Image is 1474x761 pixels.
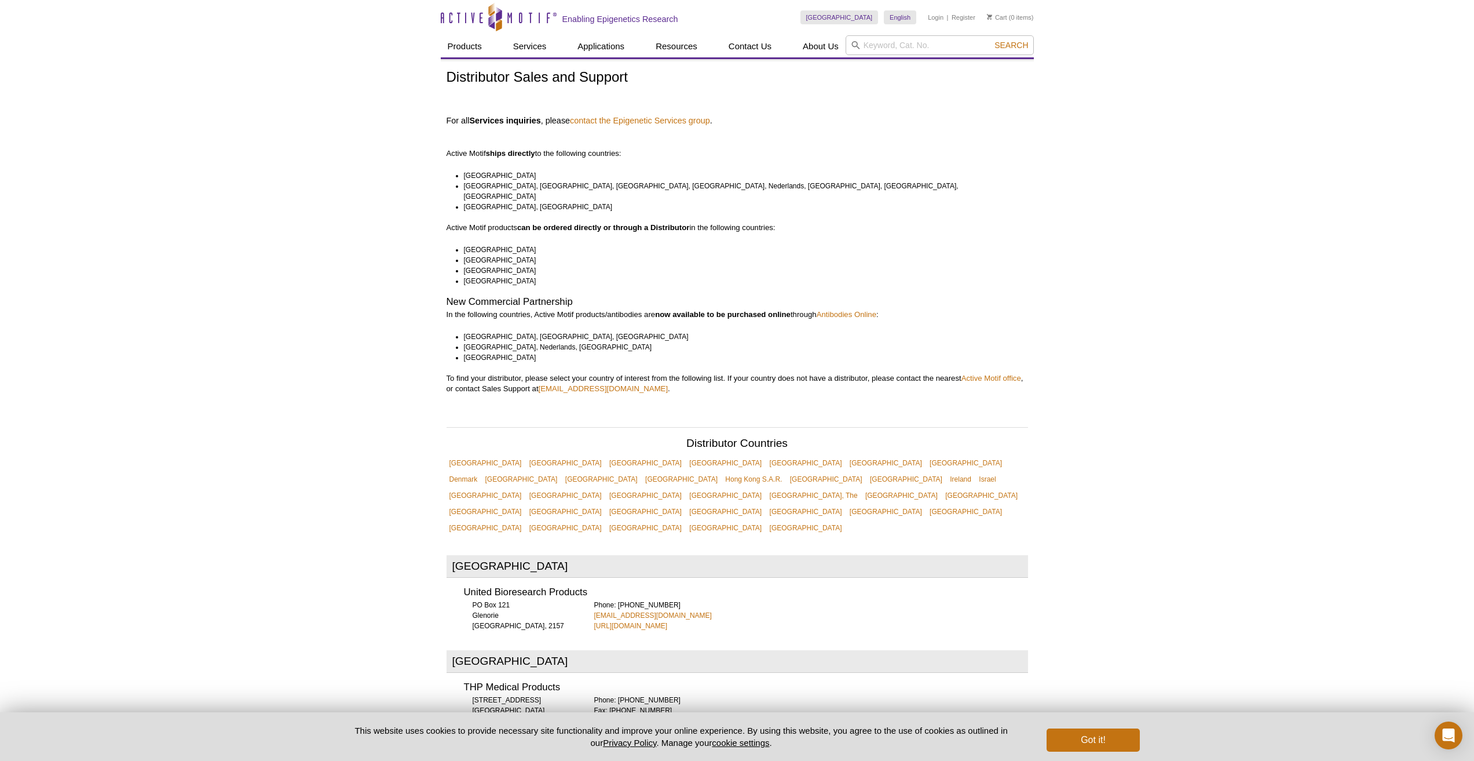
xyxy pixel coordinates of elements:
[464,332,1018,342] li: [GEOGRAPHIC_DATA], [GEOGRAPHIC_DATA], [GEOGRAPHIC_DATA]
[464,695,580,726] div: [STREET_ADDRESS] [GEOGRAPHIC_DATA] A-1210
[987,13,1007,21] a: Cart
[464,588,1028,598] h3: United Bioresearch Products
[767,520,845,536] a: [GEOGRAPHIC_DATA]
[987,14,992,20] img: Your Cart
[927,455,1005,471] a: [GEOGRAPHIC_DATA]
[464,202,1018,212] li: [GEOGRAPHIC_DATA], [GEOGRAPHIC_DATA]
[994,41,1028,50] span: Search
[942,487,1021,504] a: [GEOGRAPHIC_DATA]
[767,504,845,520] a: [GEOGRAPHIC_DATA]
[464,181,1018,202] li: [GEOGRAPHIC_DATA], [GEOGRAPHIC_DATA], [GEOGRAPHIC_DATA], [GEOGRAPHIC_DATA], Nederlands, [GEOGRAPH...
[506,35,554,57] a: Services
[712,738,769,748] button: cookie settings
[927,504,1005,520] a: [GEOGRAPHIC_DATA]
[655,310,791,319] strong: now available to be purchased online
[447,438,1028,452] h2: Distributor Countries
[722,35,778,57] a: Contact Us
[928,13,943,21] a: Login
[447,650,1028,673] h2: [GEOGRAPHIC_DATA]
[603,738,656,748] a: Privacy Policy
[464,352,1018,363] li: [GEOGRAPHIC_DATA]
[686,487,765,504] a: [GEOGRAPHIC_DATA]
[570,115,710,126] a: contact the Epigenetic Services group
[686,520,765,536] a: [GEOGRAPHIC_DATA]
[526,487,605,504] a: [GEOGRAPHIC_DATA]
[526,455,605,471] a: [GEOGRAPHIC_DATA]
[447,310,1028,320] p: In the following countries, Active Motif products/antibodies are through :
[464,255,1018,265] li: [GEOGRAPHIC_DATA]
[787,471,865,487] a: [GEOGRAPHIC_DATA]
[594,621,668,631] a: [URL][DOMAIN_NAME]
[464,276,1018,286] li: [GEOGRAPHIC_DATA]
[800,10,879,24] a: [GEOGRAPHIC_DATA]
[526,520,605,536] a: [GEOGRAPHIC_DATA]
[517,223,690,232] strong: can be ordered directly or through a Distributor
[594,695,1028,737] div: Phone: [PHONE_NUMBER] Fax: [PHONE_NUMBER]
[991,40,1032,50] button: Search
[594,600,1028,631] div: Phone: [PHONE_NUMBER]
[847,504,925,520] a: [GEOGRAPHIC_DATA]
[1047,729,1139,752] button: Got it!
[526,504,605,520] a: [GEOGRAPHIC_DATA]
[447,487,525,504] a: [GEOGRAPHIC_DATA]
[817,310,876,319] a: Antibodies Online
[447,297,1028,307] h2: New Commercial Partnership
[562,14,678,24] h2: Enabling Epigenetics Research
[686,504,765,520] a: [GEOGRAPHIC_DATA]
[642,471,720,487] a: [GEOGRAPHIC_DATA]
[606,455,685,471] a: [GEOGRAPHIC_DATA]
[867,471,945,487] a: [GEOGRAPHIC_DATA]
[594,610,712,621] a: [EMAIL_ADDRESS][DOMAIN_NAME]
[562,471,641,487] a: [GEOGRAPHIC_DATA]
[947,471,974,487] a: Ireland
[862,487,941,504] a: [GEOGRAPHIC_DATA]
[606,520,685,536] a: [GEOGRAPHIC_DATA]
[464,683,1028,693] h3: THP Medical Products
[447,455,525,471] a: [GEOGRAPHIC_DATA]
[606,487,685,504] a: [GEOGRAPHIC_DATA]
[464,170,1018,181] li: [GEOGRAPHIC_DATA]
[482,471,561,487] a: [GEOGRAPHIC_DATA]
[767,455,845,471] a: [GEOGRAPHIC_DATA]
[686,455,765,471] a: [GEOGRAPHIC_DATA]
[335,724,1028,749] p: This website uses cookies to provide necessary site functionality and improve your online experie...
[447,373,1028,394] p: To find your distributor, please select your country of interest from the following list. If your...
[952,13,975,21] a: Register
[722,471,785,487] a: Hong Kong S.A.R.
[846,35,1034,55] input: Keyword, Cat. No.
[961,374,1021,383] a: Active Motif office
[464,342,1018,352] li: [GEOGRAPHIC_DATA], Nederlands, [GEOGRAPHIC_DATA]
[486,149,535,158] strong: ships directly
[447,70,1028,86] h1: Distributor Sales and Support
[464,265,1018,276] li: [GEOGRAPHIC_DATA]
[847,455,925,471] a: [GEOGRAPHIC_DATA]
[447,520,525,536] a: [GEOGRAPHIC_DATA]
[447,223,1028,233] p: Active Motif products in the following countries:
[469,116,540,125] strong: Services inquiries
[987,10,1034,24] li: (0 items)
[606,504,685,520] a: [GEOGRAPHIC_DATA]
[441,35,489,57] a: Products
[884,10,916,24] a: English
[464,600,580,631] div: PO Box 121 Glenorie [GEOGRAPHIC_DATA], 2157
[447,471,481,487] a: Denmark
[649,35,704,57] a: Resources
[947,10,949,24] li: |
[464,245,1018,255] li: [GEOGRAPHIC_DATA]
[447,115,1028,126] h4: For all , please .
[976,471,998,487] a: Israel
[570,35,631,57] a: Applications
[539,384,668,393] a: [EMAIL_ADDRESS][DOMAIN_NAME]
[796,35,846,57] a: About Us
[1435,722,1462,749] div: Open Intercom Messenger
[447,555,1028,578] h2: [GEOGRAPHIC_DATA]
[767,487,861,504] a: [GEOGRAPHIC_DATA], The
[447,128,1028,159] p: Active Motif to the following countries:
[447,504,525,520] a: [GEOGRAPHIC_DATA]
